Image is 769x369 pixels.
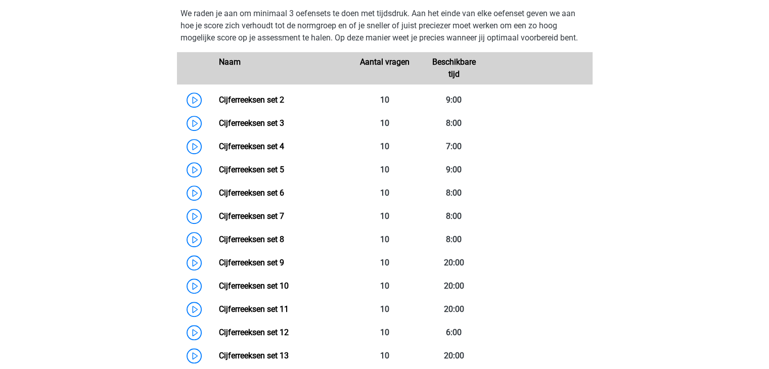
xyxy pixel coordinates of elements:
[350,56,419,80] div: Aantal vragen
[219,95,284,105] a: Cijferreeksen set 2
[219,165,284,174] a: Cijferreeksen set 5
[219,118,284,128] a: Cijferreeksen set 3
[219,235,284,244] a: Cijferreeksen set 8
[219,211,284,221] a: Cijferreeksen set 7
[219,188,284,198] a: Cijferreeksen set 6
[219,281,289,291] a: Cijferreeksen set 10
[219,328,289,337] a: Cijferreeksen set 12
[219,258,284,267] a: Cijferreeksen set 9
[419,56,488,80] div: Beschikbare tijd
[180,8,589,44] p: We raden je aan om minimaal 3 oefensets te doen met tijdsdruk. Aan het einde van elke oefenset ge...
[211,56,350,80] div: Naam
[219,351,289,360] a: Cijferreeksen set 13
[219,142,284,151] a: Cijferreeksen set 4
[219,304,289,314] a: Cijferreeksen set 11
